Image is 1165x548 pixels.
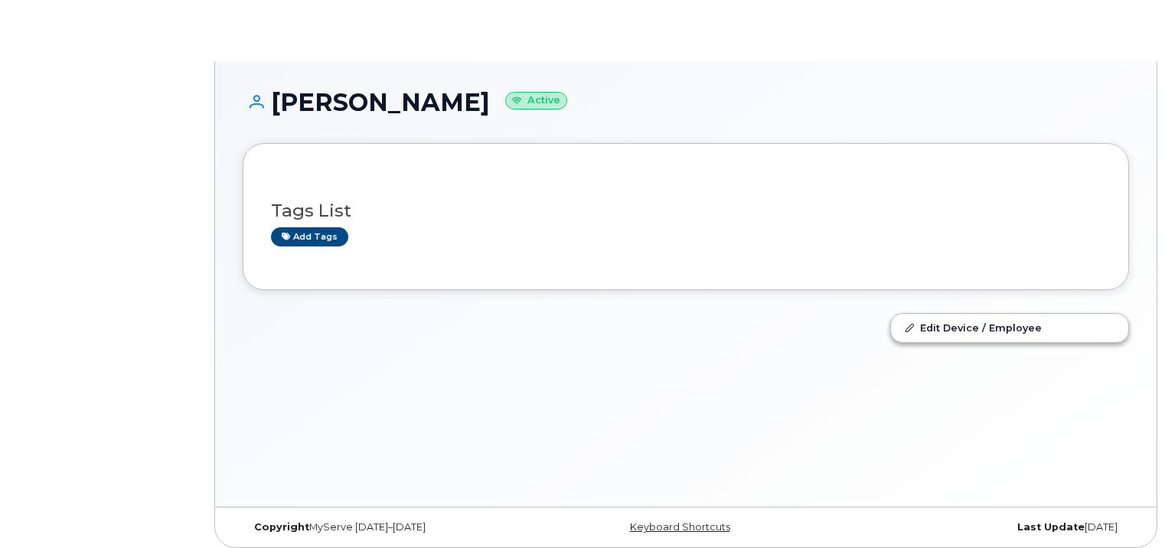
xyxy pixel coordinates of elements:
[271,227,348,246] a: Add tags
[243,521,538,533] div: MyServe [DATE]–[DATE]
[254,521,309,533] strong: Copyright
[630,521,730,533] a: Keyboard Shortcuts
[243,89,1129,116] h1: [PERSON_NAME]
[834,521,1129,533] div: [DATE]
[271,201,1101,220] h3: Tags List
[1017,521,1085,533] strong: Last Update
[505,92,567,109] small: Active
[891,314,1128,341] a: Edit Device / Employee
